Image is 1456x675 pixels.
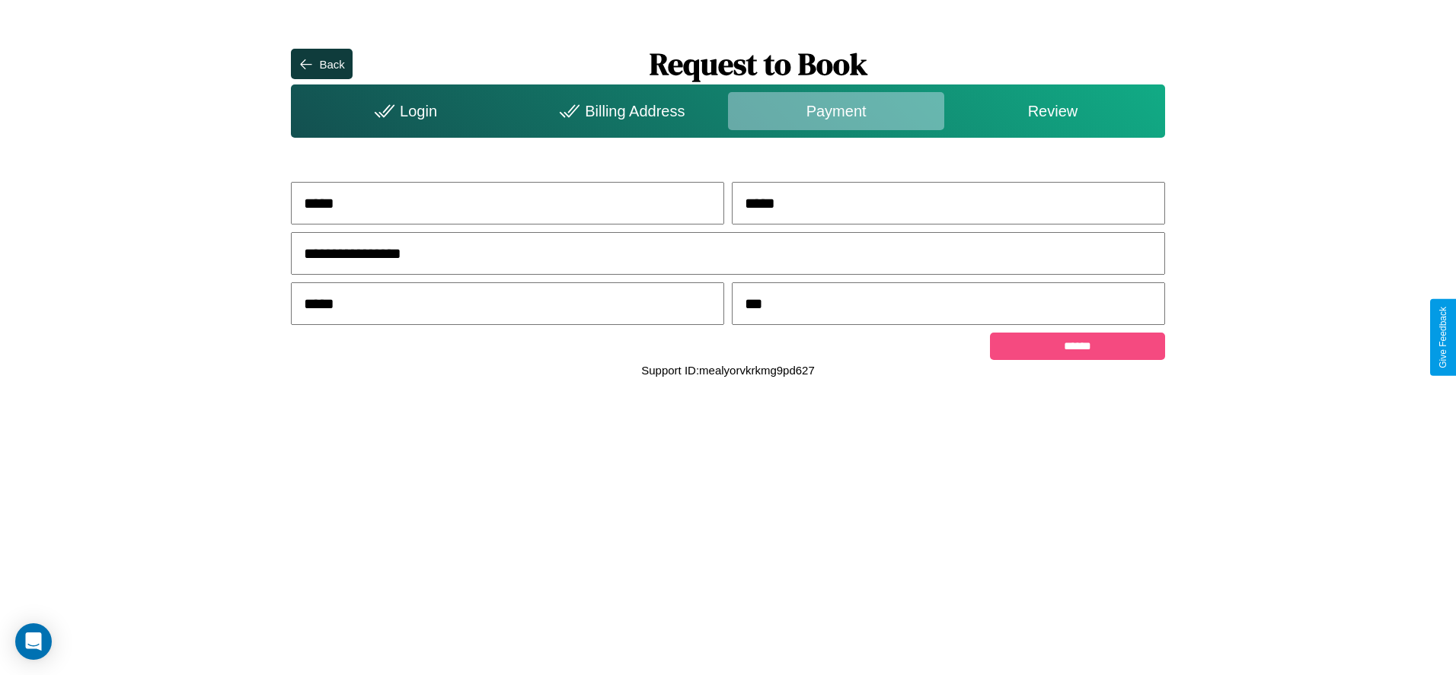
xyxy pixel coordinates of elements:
div: Billing Address [512,92,728,130]
h1: Request to Book [353,43,1165,84]
div: Review [944,92,1161,130]
p: Support ID: mealyorvkrkmg9pd627 [641,360,815,380]
div: Login [295,92,511,130]
div: Payment [728,92,944,130]
button: Back [291,49,352,79]
div: Give Feedback [1438,307,1448,368]
div: Open Intercom Messenger [15,623,52,660]
div: Back [319,58,344,71]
